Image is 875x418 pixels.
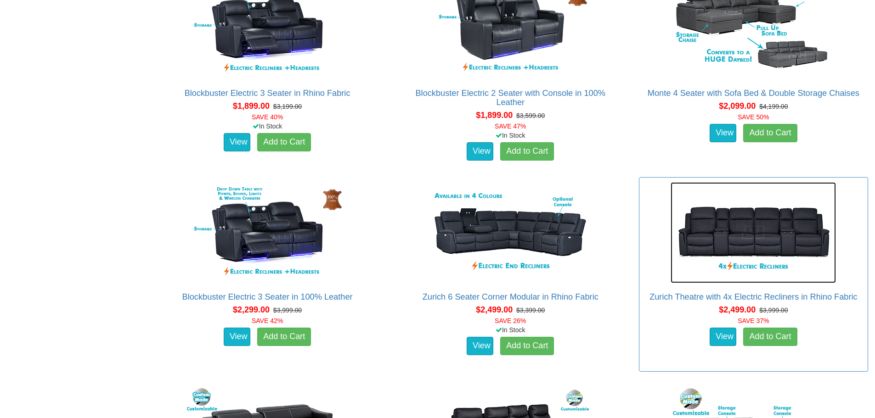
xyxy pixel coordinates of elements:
div: In Stock [151,122,384,131]
a: View [710,328,736,346]
a: Add to Cart [257,328,311,346]
a: Monte 4 Seater with Sofa Bed & Double Storage Chaises [648,89,859,98]
a: Zurich Theatre with 4x Electric Recliners in Rhino Fabric [649,292,858,301]
a: Add to Cart [743,328,797,346]
a: Add to Cart [743,124,797,142]
del: $3,999.00 [273,307,302,314]
span: $1,899.00 [476,111,513,120]
a: View [224,328,250,346]
span: $2,499.00 [719,305,756,314]
a: Add to Cart [257,133,311,151]
a: Add to Cart [500,337,554,355]
a: Add to Cart [500,142,554,161]
del: $3,599.00 [516,112,545,119]
span: $1,899.00 [233,101,270,111]
font: SAVE 40% [252,113,283,121]
a: Blockbuster Electric 3 Seater in 100% Leather [182,292,353,301]
img: Blockbuster Electric 3 Seater in 100% Leather [185,182,350,283]
a: View [710,124,736,142]
div: In Stock [394,131,627,140]
img: Zurich 6 Seater Corner Modular in Rhino Fabric [428,182,593,283]
a: View [224,133,250,151]
del: $3,999.00 [759,307,788,314]
font: SAVE 37% [738,317,769,324]
font: SAVE 47% [495,123,526,130]
del: $3,399.00 [516,307,545,314]
span: $2,299.00 [233,305,270,314]
del: $3,199.00 [273,103,302,110]
div: In Stock [394,325,627,334]
span: $2,099.00 [719,101,756,111]
font: SAVE 50% [738,113,769,121]
a: Blockbuster Electric 3 Seater in Rhino Fabric [185,89,350,98]
img: Zurich Theatre with 4x Electric Recliners in Rhino Fabric [671,182,836,283]
span: $2,499.00 [476,305,513,314]
font: SAVE 42% [252,317,283,324]
a: Zurich 6 Seater Corner Modular in Rhino Fabric [423,292,598,301]
font: SAVE 26% [495,317,526,324]
a: View [467,337,493,355]
a: View [467,142,493,161]
del: $4,199.00 [759,103,788,110]
a: Blockbuster Electric 2 Seater with Console in 100% Leather [415,89,605,107]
